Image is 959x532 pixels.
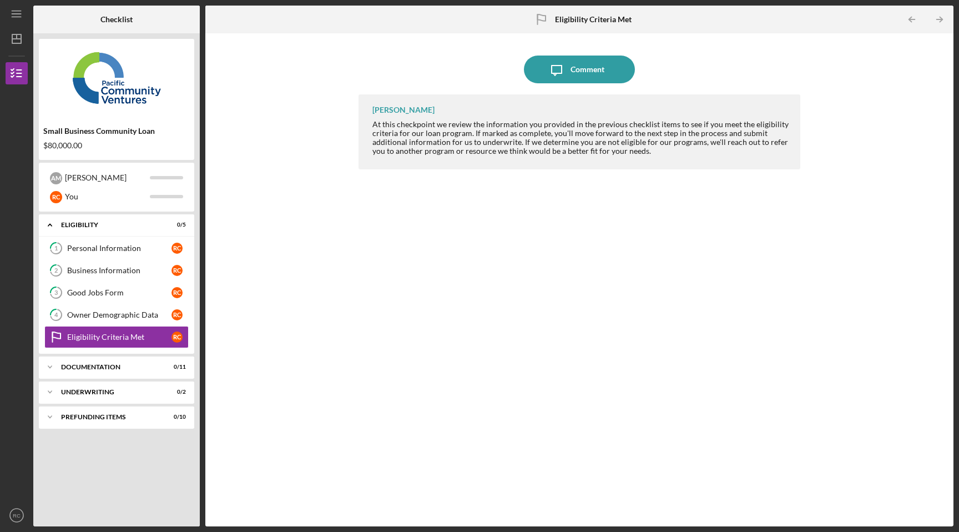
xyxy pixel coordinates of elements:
button: RC [6,504,28,526]
div: Good Jobs Form [67,288,171,297]
div: 0 / 2 [166,389,186,395]
div: Prefunding Items [61,414,158,420]
div: Business Information [67,266,171,275]
img: Product logo [39,44,194,111]
div: 0 / 10 [166,414,186,420]
tspan: 4 [54,312,58,319]
tspan: 1 [54,245,58,252]
div: A M [50,172,62,184]
button: Comment [524,56,635,83]
div: At this checkpoint we review the information you provided in the previous checklist items to see ... [372,120,790,155]
div: Underwriting [61,389,158,395]
a: 4Owner Demographic DataRC [44,304,189,326]
div: R C [171,243,183,254]
div: 0 / 5 [166,222,186,228]
div: Personal Information [67,244,171,253]
a: 3Good Jobs FormRC [44,282,189,304]
div: R C [50,191,62,203]
div: You [65,187,150,206]
div: $80,000.00 [43,141,190,150]
a: Eligibility Criteria MetRC [44,326,189,348]
div: R C [171,287,183,298]
div: Small Business Community Loan [43,127,190,135]
div: 0 / 11 [166,364,186,370]
div: Documentation [61,364,158,370]
a: 2Business InformationRC [44,259,189,282]
div: Owner Demographic Data [67,310,171,319]
a: 1Personal InformationRC [44,237,189,259]
tspan: 3 [54,289,58,297]
text: RC [13,513,21,519]
div: R C [171,309,183,320]
b: Eligibility Criteria Met [555,15,632,24]
div: [PERSON_NAME] [372,106,435,114]
div: Eligibility Criteria Met [67,333,171,342]
tspan: 2 [54,267,58,274]
div: R C [171,265,183,276]
div: Comment [571,56,604,83]
div: Eligibility [61,222,158,228]
div: [PERSON_NAME] [65,168,150,187]
div: R C [171,332,183,343]
b: Checklist [100,15,133,24]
